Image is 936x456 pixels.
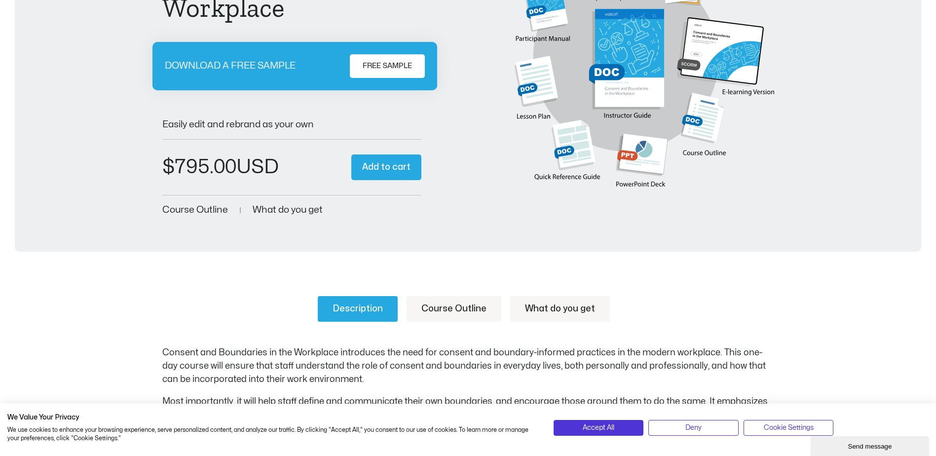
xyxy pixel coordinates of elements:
bdi: 795.00 [162,157,236,177]
button: Add to cart [351,154,421,181]
span: FREE SAMPLE [363,60,412,72]
a: What do you get [510,296,610,322]
button: Deny all cookies [648,420,739,436]
a: What do you get [253,205,323,215]
a: Description [318,296,398,322]
p: Consent and Boundaries in the Workplace introduces the need for consent and boundary-informed pra... [162,346,774,386]
p: DOWNLOAD A FREE SAMPLE [165,61,296,71]
span: Cookie Settings [764,422,814,433]
span: Accept All [583,422,614,433]
a: Course Outline [162,205,228,215]
span: $ [162,157,175,177]
h2: We Value Your Privacy [7,413,539,422]
button: Adjust cookie preferences [744,420,834,436]
iframe: chat widget [811,434,931,456]
button: Accept all cookies [554,420,644,436]
p: We use cookies to enhance your browsing experience, serve personalized content, and analyze our t... [7,426,539,443]
a: Course Outline [407,296,501,322]
span: Deny [685,422,702,433]
p: Easily edit and rebrand as your own [162,120,421,129]
a: FREE SAMPLE [350,54,425,78]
